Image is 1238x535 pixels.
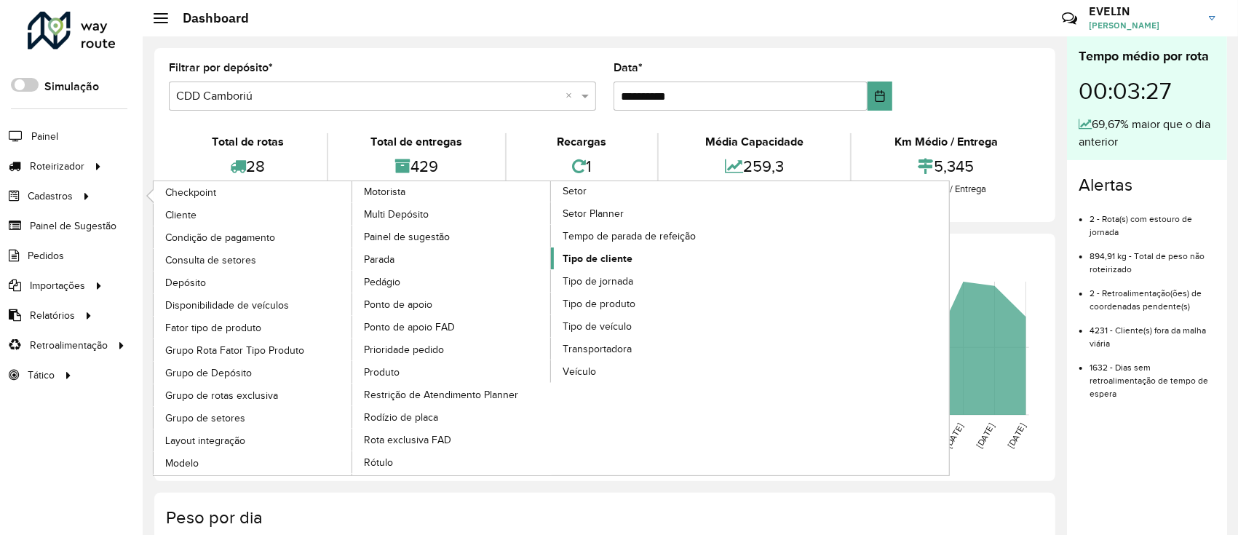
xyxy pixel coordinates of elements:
span: Consulta de setores [165,253,256,268]
div: 5,345 [855,151,1037,182]
a: Checkpoint [154,181,353,203]
div: 259,3 [662,151,847,182]
a: Restrição de Atendimento Planner [352,384,552,405]
span: Ponto de apoio FAD [364,320,455,335]
li: 2 - Retroalimentação(ões) de coordenadas pendente(s) [1090,276,1215,313]
li: 894,91 kg - Total de peso não roteirizado [1090,239,1215,276]
div: 69,67% maior que o dia anterior [1079,116,1215,151]
h4: Alertas [1079,175,1215,196]
a: Cliente [154,204,353,226]
span: Produto [364,365,400,380]
a: Tipo de produto [551,293,750,314]
div: 00:03:27 [1079,66,1215,116]
span: Painel [31,129,58,144]
div: 1 [510,151,654,182]
span: Veículo [563,364,596,379]
span: Motorista [364,184,405,199]
span: Disponibilidade de veículos [165,298,289,313]
div: 28 [172,151,323,182]
a: Tempo de parada de refeição [551,225,750,247]
div: Recargas [510,133,654,151]
li: 1632 - Dias sem retroalimentação de tempo de espera [1090,350,1215,400]
span: Clear all [566,87,578,105]
span: Fator tipo de produto [165,320,261,336]
a: Rodízio de placa [352,406,552,428]
a: Ponto de apoio FAD [352,316,552,338]
span: Painel de sugestão [364,229,450,245]
span: Rota exclusiva FAD [364,432,451,448]
span: Grupo Rota Fator Tipo Produto [165,343,304,358]
span: Roteirizador [30,159,84,174]
span: Checkpoint [165,185,216,200]
span: Transportadora [563,341,632,357]
li: 2 - Rota(s) com estouro de jornada [1090,202,1215,239]
a: Condição de pagamento [154,226,353,248]
span: Tipo de produto [563,296,635,312]
a: Tipo de veículo [551,315,750,337]
span: Restrição de Atendimento Planner [364,387,518,403]
a: Grupo de setores [154,407,353,429]
span: Relatórios [30,308,75,323]
span: Rótulo [364,455,393,470]
span: Setor Planner [563,206,624,221]
a: Motorista [154,181,552,475]
text: [DATE] [975,422,996,450]
button: Choose Date [868,82,892,111]
div: Média Capacidade [662,133,847,151]
span: Prioridade pedido [364,342,444,357]
span: Pedidos [28,248,64,263]
span: Tipo de veículo [563,319,632,334]
span: Grupo de setores [165,411,245,426]
span: Parada [364,252,394,267]
div: 429 [332,151,502,182]
a: Grupo de Depósito [154,362,353,384]
span: Setor [563,183,587,199]
span: Tipo de cliente [563,251,632,266]
span: Retroalimentação [30,338,108,353]
a: Painel de sugestão [352,226,552,247]
span: Rodízio de placa [364,410,438,425]
a: Rótulo [352,451,552,473]
div: Km Médio / Entrega [855,133,1037,151]
label: Data [614,59,643,76]
span: Importações [30,278,85,293]
span: Tempo de parada de refeição [563,229,696,244]
a: Produto [352,361,552,383]
span: Depósito [165,275,206,290]
a: Depósito [154,272,353,293]
text: [DATE] [1006,422,1027,450]
span: Grupo de rotas exclusiva [165,388,278,403]
div: Total de rotas [172,133,323,151]
span: Condição de pagamento [165,230,275,245]
span: Ponto de apoio [364,297,432,312]
span: Tático [28,368,55,383]
span: Pedágio [364,274,400,290]
a: Parada [352,248,552,270]
a: Prioridade pedido [352,338,552,360]
span: Cliente [165,207,197,223]
a: Tipo de cliente [551,247,750,269]
a: Transportadora [551,338,750,360]
span: Layout integração [165,433,245,448]
label: Filtrar por depósito [169,59,273,76]
h4: Peso por dia [166,507,1041,528]
h2: Dashboard [168,10,249,26]
a: Grupo de rotas exclusiva [154,384,353,406]
a: Grupo Rota Fator Tipo Produto [154,339,353,361]
span: Modelo [165,456,199,471]
h3: EVELIN [1089,4,1198,18]
a: Rota exclusiva FAD [352,429,552,451]
span: Grupo de Depósito [165,365,252,381]
a: Setor Planner [551,202,750,224]
a: Contato Rápido [1054,3,1085,34]
text: [DATE] [943,422,964,450]
a: Tipo de jornada [551,270,750,292]
span: [PERSON_NAME] [1089,19,1198,32]
a: Consulta de setores [154,249,353,271]
span: Tipo de jornada [563,274,633,289]
a: Disponibilidade de veículos [154,294,353,316]
span: Painel de Sugestão [30,218,116,234]
li: 4231 - Cliente(s) fora da malha viária [1090,313,1215,350]
a: Layout integração [154,429,353,451]
label: Simulação [44,78,99,95]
